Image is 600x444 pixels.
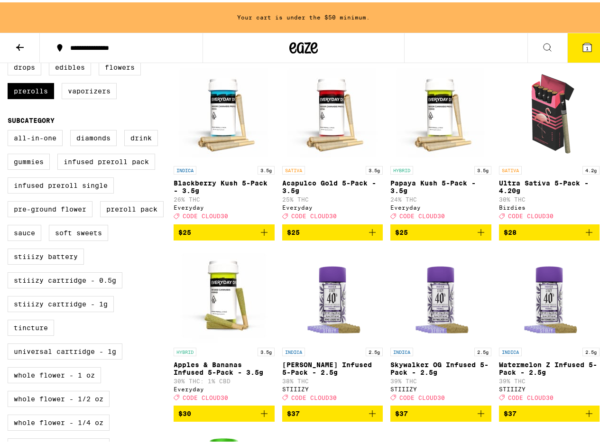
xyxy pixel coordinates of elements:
[8,270,122,286] label: STIIIZY Cartridge - 0.5g
[8,151,50,167] label: Gummies
[504,407,517,415] span: $37
[474,164,491,172] p: 3.5g
[282,403,383,419] button: Add to bag
[8,128,63,144] label: All-In-One
[62,81,117,97] label: Vaporizers
[390,376,491,382] p: 39% THC
[499,64,600,222] a: Open page for Ultra Sativa 5-Pack - 4.20g from Birdies
[174,202,275,208] div: Everyday
[499,194,600,200] p: 30% THC
[393,64,488,159] img: Everyday - Papaya Kush 5-Pack - 3.5g
[582,345,600,354] p: 2.5g
[174,194,275,200] p: 26% THC
[282,194,383,200] p: 25% THC
[178,407,191,415] span: $30
[399,392,445,398] span: CODE CLOUD30
[8,365,101,381] label: Whole Flower - 1 oz
[393,246,488,341] img: STIIIZY - Skywalker OG Infused 5-Pack - 2.5g
[499,202,600,208] div: Birdies
[390,64,491,222] a: Open page for Papaya Kush 5-Pack - 3.5g from Everyday
[399,211,445,217] span: CODE CLOUD30
[390,177,491,192] p: Papaya Kush 5-Pack - 3.5g
[282,345,305,354] p: INDICA
[499,359,600,374] p: Watermelon Z Infused 5-Pack - 2.5g
[70,128,117,144] label: Diamonds
[8,114,55,122] legend: Subcategory
[474,345,491,354] p: 2.5g
[499,246,600,403] a: Open page for Watermelon Z Infused 5-Pack - 2.5g from STIIIZY
[174,246,275,403] a: Open page for Apples & Bananas Infused 5-Pack - 3.5g from Everyday
[282,246,383,403] a: Open page for King Louis XIII Infused 5-Pack - 2.5g from STIIIZY
[499,222,600,238] button: Add to bag
[8,199,92,215] label: Pre-ground Flower
[287,407,300,415] span: $37
[504,226,517,234] span: $28
[390,359,491,374] p: Skywalker OG Infused 5-Pack - 2.5g
[8,81,54,97] label: Prerolls
[100,199,164,215] label: Preroll Pack
[508,392,554,398] span: CODE CLOUD30
[8,222,41,239] label: Sauce
[99,57,141,73] label: Flowers
[174,384,275,390] div: Everyday
[282,222,383,238] button: Add to bag
[178,226,191,234] span: $25
[499,345,522,354] p: INDICA
[282,376,383,382] p: 38% THC
[282,64,383,222] a: Open page for Acapulco Gold 5-Pack - 3.5g from Everyday
[499,177,600,192] p: Ultra Sativa 5-Pack - 4.20g
[8,175,114,191] label: Infused Preroll Single
[174,164,196,172] p: INDICA
[390,403,491,419] button: Add to bag
[390,222,491,238] button: Add to bag
[8,341,122,357] label: Universal Cartridge - 1g
[183,211,228,217] span: CODE CLOUD30
[49,222,108,239] label: Soft Sweets
[395,407,408,415] span: $37
[282,202,383,208] div: Everyday
[8,317,54,333] label: Tincture
[390,384,491,390] div: STIIIZY
[508,211,554,217] span: CODE CLOUD30
[8,294,114,310] label: STIIIZY Cartridge - 1g
[258,345,275,354] p: 3.5g
[390,194,491,200] p: 24% THC
[282,359,383,374] p: [PERSON_NAME] Infused 5-Pack - 2.5g
[390,345,413,354] p: INDICA
[395,226,408,234] span: $25
[8,388,110,405] label: Whole Flower - 1/2 oz
[176,64,271,159] img: Everyday - Blackberry Kush 5-Pack - 3.5g
[390,202,491,208] div: Everyday
[390,246,491,403] a: Open page for Skywalker OG Infused 5-Pack - 2.5g from STIIIZY
[174,222,275,238] button: Add to bag
[366,345,383,354] p: 2.5g
[366,164,383,172] p: 3.5g
[287,226,300,234] span: $25
[258,164,275,172] p: 3.5g
[586,43,589,49] span: 1
[502,64,597,159] img: Birdies - Ultra Sativa 5-Pack - 4.20g
[582,164,600,172] p: 4.2g
[124,128,158,144] label: Drink
[499,403,600,419] button: Add to bag
[499,376,600,382] p: 39% THC
[390,164,413,172] p: HYBRID
[282,384,383,390] div: STIIIZY
[8,412,110,428] label: Whole Flower - 1/4 oz
[291,211,337,217] span: CODE CLOUD30
[502,246,597,341] img: STIIIZY - Watermelon Z Infused 5-Pack - 2.5g
[499,384,600,390] div: STIIIZY
[285,246,380,341] img: STIIIZY - King Louis XIII Infused 5-Pack - 2.5g
[176,246,271,341] img: Everyday - Apples & Bananas Infused 5-Pack - 3.5g
[174,403,275,419] button: Add to bag
[183,392,228,398] span: CODE CLOUD30
[174,359,275,374] p: Apples & Bananas Infused 5-Pack - 3.5g
[499,164,522,172] p: SATIVA
[6,7,68,14] span: Hi. Need any help?
[8,246,84,262] label: STIIIZY Battery
[174,177,275,192] p: Blackberry Kush 5-Pack - 3.5g
[174,376,275,382] p: 30% THC: 1% CBD
[285,64,380,159] img: Everyday - Acapulco Gold 5-Pack - 3.5g
[282,177,383,192] p: Acapulco Gold 5-Pack - 3.5g
[291,392,337,398] span: CODE CLOUD30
